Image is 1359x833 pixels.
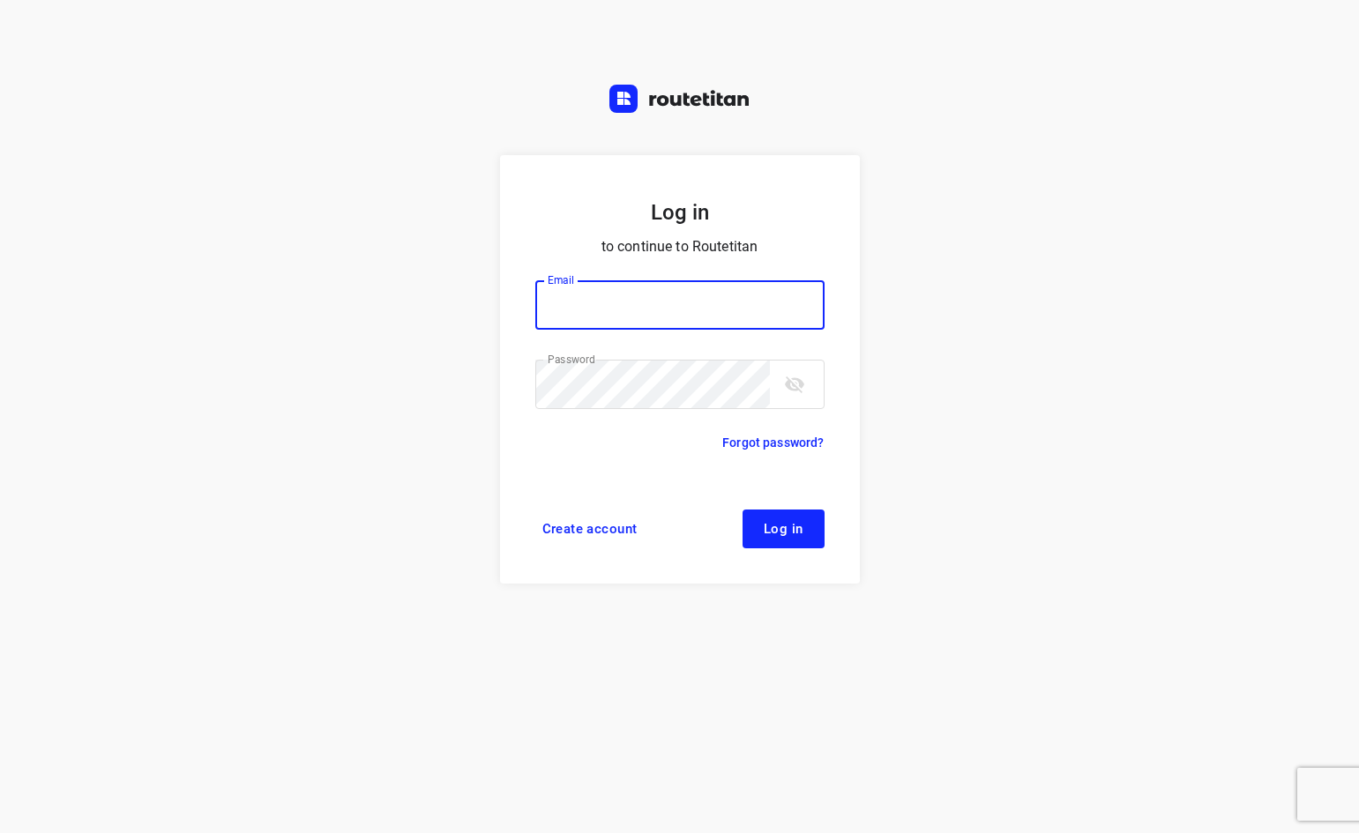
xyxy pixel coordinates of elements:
[535,197,825,227] h5: Log in
[535,509,645,548] a: Create account
[722,432,824,453] a: Forgot password?
[777,367,812,402] button: toggle password visibility
[542,522,638,536] span: Create account
[743,509,825,548] button: Log in
[609,85,750,113] img: Routetitan
[535,234,825,259] p: to continue to Routetitan
[764,522,803,536] span: Log in
[609,85,750,117] a: Routetitan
